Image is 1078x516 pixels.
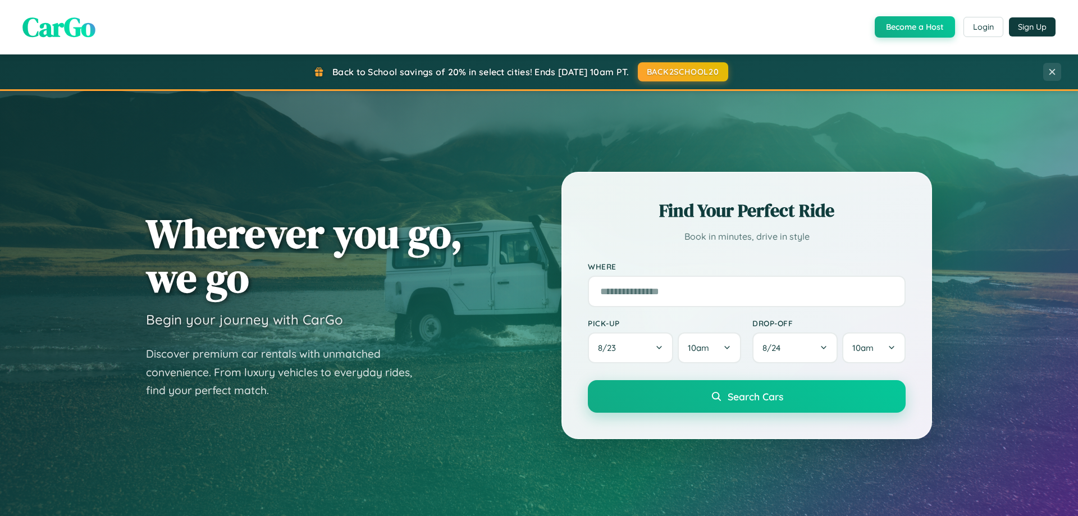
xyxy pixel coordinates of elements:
label: Where [588,262,906,271]
button: Sign Up [1009,17,1056,36]
h2: Find Your Perfect Ride [588,198,906,223]
p: Discover premium car rentals with unmatched convenience. From luxury vehicles to everyday rides, ... [146,345,427,400]
button: 8/24 [752,332,838,363]
button: Login [963,17,1003,37]
button: Become a Host [875,16,955,38]
p: Book in minutes, drive in style [588,229,906,245]
span: Search Cars [728,390,783,403]
label: Pick-up [588,318,741,328]
button: BACK2SCHOOL20 [638,62,728,81]
span: 10am [688,343,709,353]
button: 10am [842,332,906,363]
span: 10am [852,343,874,353]
button: 8/23 [588,332,673,363]
span: 8 / 23 [598,343,622,353]
button: Search Cars [588,380,906,413]
span: CarGo [22,8,95,45]
span: 8 / 24 [762,343,786,353]
label: Drop-off [752,318,906,328]
span: Back to School savings of 20% in select cities! Ends [DATE] 10am PT. [332,66,629,77]
h3: Begin your journey with CarGo [146,311,343,328]
button: 10am [678,332,741,363]
h1: Wherever you go, we go [146,211,463,300]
